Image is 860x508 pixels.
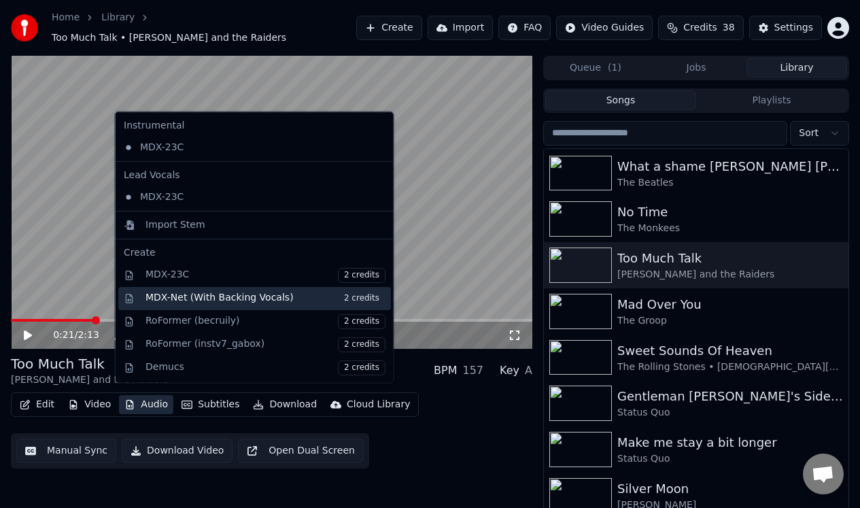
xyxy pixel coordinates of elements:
div: MDX-23C [118,186,371,207]
span: 38 [723,21,735,35]
div: Key [500,362,519,379]
div: Demucs [145,360,385,375]
div: [PERSON_NAME] and the Raiders [11,373,168,387]
span: 2 credits [337,290,385,305]
div: Gentleman [PERSON_NAME]'s Sidewalk Cafe [617,387,843,406]
div: Cloud Library [347,398,410,411]
div: / [53,328,86,342]
div: Silver Moon [617,479,843,498]
span: 2 credits [337,337,385,352]
div: [PERSON_NAME] and the Raiders [617,268,843,282]
a: Home [52,11,80,24]
div: MDX-23C [145,267,385,282]
div: The Rolling Stones • [DEMOGRAPHIC_DATA][PERSON_NAME] [617,360,843,374]
button: Import [428,16,493,40]
div: MDX-23C [118,136,371,158]
div: MDX-Net (With Backing Vocals) [145,290,385,305]
div: Make me stay a bit longer [617,433,843,452]
button: Video [63,395,116,414]
button: Playlists [696,90,847,110]
div: Status Quo [617,452,843,466]
button: Settings [749,16,822,40]
div: Instrumental [118,115,391,137]
span: Sort [799,126,819,140]
span: 2:13 [78,328,99,342]
div: Status Quo [617,406,843,420]
span: 2 credits [337,267,385,282]
div: Sweet Sounds Of Heaven [617,341,843,360]
span: ( 1 ) [608,61,621,75]
button: Subtitles [176,395,245,414]
div: Lead Vocals [118,164,391,186]
div: Too Much Talk [11,354,168,373]
div: No Time [617,203,843,222]
button: Audio [119,395,173,414]
div: What a shame [PERSON_NAME] [PERSON_NAME] had a pain at the party [617,157,843,176]
button: Open Dual Screen [238,439,364,463]
div: Settings [774,21,813,35]
div: BPM [434,362,457,379]
div: Too Much Talk [617,249,843,268]
button: Download Video [122,439,233,463]
button: Credits38 [658,16,743,40]
button: Download [247,395,322,414]
div: A [525,362,532,379]
div: The Monkees [617,222,843,235]
button: Edit [14,395,60,414]
div: Import Stem [145,218,205,231]
button: Manual Sync [16,439,116,463]
button: Queue [545,58,646,78]
div: RoFormer (becruily) [145,314,385,328]
div: Mad Over You [617,295,843,314]
span: 2 credits [337,314,385,328]
button: Video Guides [556,16,653,40]
nav: breadcrumb [52,11,356,45]
button: Jobs [646,58,746,78]
button: Songs [545,90,696,110]
img: youka [11,14,38,41]
div: The Beatles [617,176,843,190]
span: Too Much Talk • [PERSON_NAME] and the Raiders [52,31,286,45]
button: Create [356,16,422,40]
span: 2 credits [337,360,385,375]
button: FAQ [498,16,551,40]
a: Library [101,11,135,24]
div: The Groop [617,314,843,328]
span: 0:21 [53,328,74,342]
div: 157 [462,362,483,379]
button: Library [746,58,847,78]
span: Credits [683,21,717,35]
div: Create [124,245,385,259]
div: RoFormer (instv7_gabox) [145,337,385,352]
div: Open chat [803,454,844,494]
